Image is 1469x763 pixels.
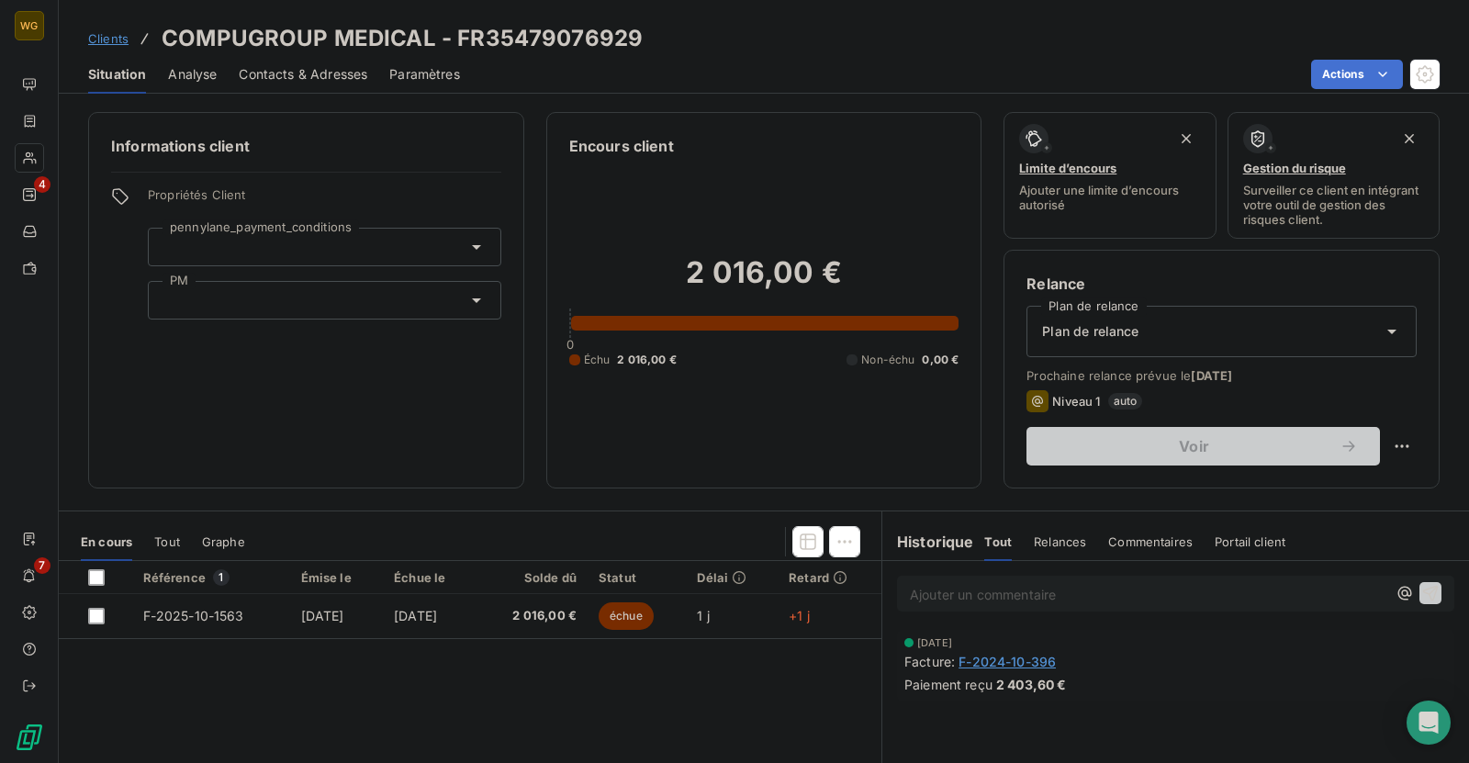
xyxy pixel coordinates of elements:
span: 2 016,00 € [488,607,577,625]
div: Open Intercom Messenger [1407,701,1451,745]
span: 0,00 € [922,352,959,368]
span: 0 [566,337,574,352]
span: Graphe [202,534,245,549]
h6: Relance [1026,273,1417,295]
button: Gestion du risqueSurveiller ce client en intégrant votre outil de gestion des risques client. [1228,112,1440,239]
div: Retard [789,570,870,585]
span: Voir [1048,439,1340,454]
span: F-2024-10-396 [959,652,1056,671]
span: 2 016,00 € [617,352,677,368]
h6: Historique [882,531,974,553]
span: Clients [88,31,129,46]
span: 1 [213,569,230,586]
span: auto [1108,393,1143,410]
div: Référence [143,569,279,586]
span: Limite d’encours [1019,161,1116,175]
span: 2 403,60 € [996,675,1067,694]
div: Émise le [301,570,373,585]
img: Logo LeanPay [15,723,44,752]
h6: Informations client [111,135,501,157]
span: [DATE] [301,608,344,623]
span: Propriétés Client [148,187,501,213]
span: [DATE] [394,608,437,623]
span: Contacts & Adresses [239,65,367,84]
span: 4 [34,176,50,193]
span: En cours [81,534,132,549]
span: Portail client [1215,534,1285,549]
h2: 2 016,00 € [569,254,959,309]
a: Clients [88,29,129,48]
h3: COMPUGROUP MEDICAL - FR35479076929 [162,22,643,55]
span: Gestion du risque [1243,161,1346,175]
span: [DATE] [1191,368,1232,383]
div: Délai [697,570,767,585]
span: Échu [584,352,611,368]
span: Analyse [168,65,217,84]
span: 7 [34,557,50,574]
span: F-2025-10-1563 [143,608,244,623]
span: Tout [154,534,180,549]
span: Situation [88,65,146,84]
span: Plan de relance [1042,322,1138,341]
h6: Encours client [569,135,674,157]
span: Commentaires [1108,534,1193,549]
input: Ajouter une valeur [163,292,178,309]
span: Prochaine relance prévue le [1026,368,1417,383]
span: Relances [1034,534,1086,549]
button: Actions [1311,60,1403,89]
div: Échue le [394,570,466,585]
span: Ajouter une limite d’encours autorisé [1019,183,1200,212]
span: 1 j [697,608,709,623]
span: Paiement reçu [904,675,992,694]
button: Limite d’encoursAjouter une limite d’encours autorisé [1004,112,1216,239]
span: Niveau 1 [1052,394,1100,409]
span: Non-échu [861,352,914,368]
span: +1 j [789,608,810,623]
div: Solde dû [488,570,577,585]
span: Facture : [904,652,955,671]
div: Statut [599,570,675,585]
span: Paramètres [389,65,460,84]
span: échue [599,602,654,630]
span: Surveiller ce client en intégrant votre outil de gestion des risques client. [1243,183,1424,227]
span: Tout [984,534,1012,549]
input: Ajouter une valeur [163,239,178,255]
button: Voir [1026,427,1380,466]
div: WG [15,11,44,40]
span: [DATE] [917,637,952,648]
